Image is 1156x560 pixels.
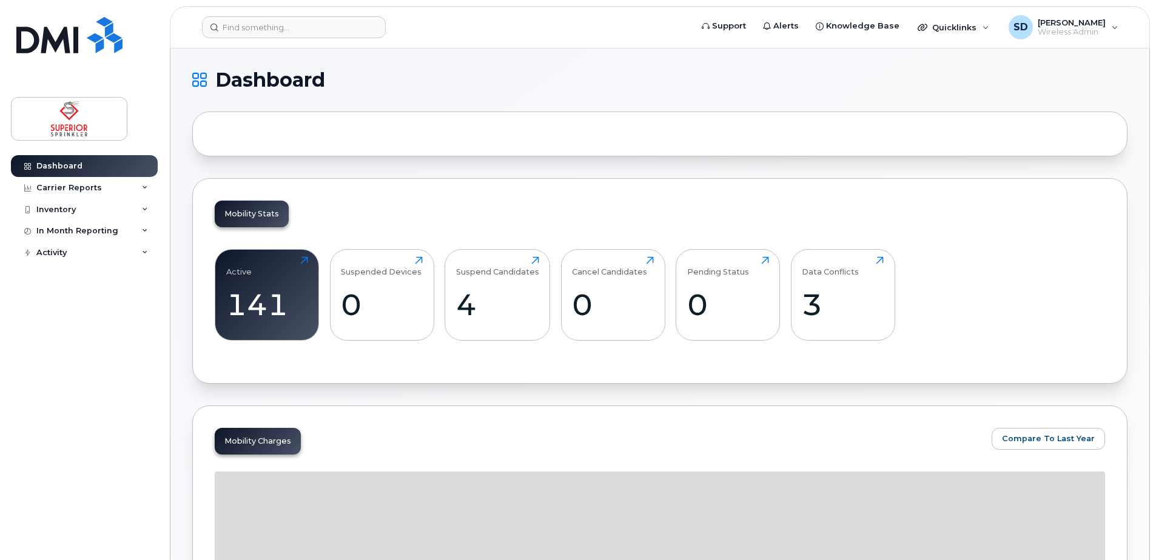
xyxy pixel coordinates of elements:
a: Suspended Devices0 [341,256,423,334]
span: Dashboard [215,71,325,89]
a: Cancel Candidates0 [572,256,654,334]
div: 4 [456,287,539,322]
div: Data Conflicts [802,256,859,276]
div: 0 [687,287,769,322]
div: Pending Status [687,256,749,276]
a: Pending Status0 [687,256,769,334]
div: 3 [802,287,884,322]
div: Suspended Devices [341,256,422,276]
div: 0 [572,287,654,322]
span: Compare To Last Year [1002,433,1095,444]
div: 0 [341,287,423,322]
button: Compare To Last Year [992,428,1105,450]
div: Active [226,256,252,276]
a: Data Conflicts3 [802,256,884,334]
div: Cancel Candidates [572,256,647,276]
div: 141 [226,287,308,322]
div: Suspend Candidates [456,256,539,276]
a: Active141 [226,256,308,334]
a: Suspend Candidates4 [456,256,539,334]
